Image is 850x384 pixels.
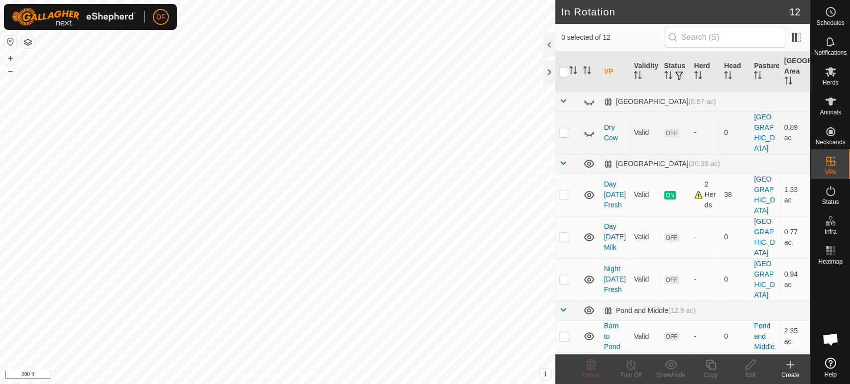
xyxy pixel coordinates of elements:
a: Help [811,354,850,382]
th: Pasture [750,52,780,92]
div: Edit [730,371,770,380]
a: Day [DATE] Milk [604,222,626,251]
span: (8.57 ac) [689,97,716,105]
span: 12 [789,4,800,19]
td: 0.77 ac [780,216,810,258]
div: Create [770,371,810,380]
span: (20.39 ac) [689,160,720,168]
h2: In Rotation [561,6,789,18]
div: Pond and Middle [604,306,696,315]
a: Dry Cow [604,123,618,142]
span: Infra [824,229,836,235]
span: Heatmap [818,259,843,265]
td: Valid [630,111,660,154]
span: Animals [820,109,841,115]
th: Validity [630,52,660,92]
span: Notifications [814,50,847,56]
td: 0.94 ac [780,258,810,300]
div: Turn Off [611,371,651,380]
div: [GEOGRAPHIC_DATA] [604,160,720,168]
img: Gallagher Logo [12,8,136,26]
td: 0 [720,320,750,352]
a: [GEOGRAPHIC_DATA] [754,113,775,152]
td: 0.89 ac [780,111,810,154]
a: [GEOGRAPHIC_DATA] [754,175,775,214]
p-sorticon: Activate to sort [634,73,642,81]
span: DF [156,12,166,22]
td: Valid [630,174,660,216]
th: Status [660,52,690,92]
td: 0 [720,352,750,384]
th: [GEOGRAPHIC_DATA] Area [780,52,810,92]
input: Search (S) [665,27,785,48]
span: Help [824,372,837,378]
td: 0 [720,258,750,300]
div: 2 Herds [694,179,716,210]
a: [GEOGRAPHIC_DATA] [754,260,775,299]
a: Barn to Pond [604,322,620,351]
span: OFF [664,332,679,341]
span: 0 selected of 12 [561,32,665,43]
div: - [694,331,716,342]
span: Delete [583,372,600,379]
a: Day [DATE] Fresh [604,180,626,209]
span: Status [822,199,839,205]
td: 0 [720,111,750,154]
a: Contact Us [287,371,317,380]
td: Valid [630,258,660,300]
td: Valid [630,352,660,384]
button: – [4,65,16,77]
td: Valid [630,216,660,258]
div: [GEOGRAPHIC_DATA] [604,97,716,106]
div: - [694,274,716,285]
span: ON [664,191,676,199]
button: i [540,369,551,380]
td: 38 [720,174,750,216]
span: OFF [664,276,679,284]
span: Neckbands [815,139,845,145]
td: 1.33 ac [780,174,810,216]
button: Map Layers [22,36,34,48]
span: i [544,370,546,378]
div: - [694,127,716,138]
a: Night [DATE] Fresh [604,265,626,293]
td: 1.46 ac [780,352,810,384]
p-sorticon: Activate to sort [754,73,762,81]
span: (12.9 ac) [668,306,696,314]
th: Head [720,52,750,92]
span: OFF [664,129,679,137]
a: Pond and Middle [754,322,774,351]
span: VPs [825,169,836,175]
span: OFF [664,233,679,242]
p-sorticon: Activate to sort [784,78,792,86]
a: [GEOGRAPHIC_DATA] [754,217,775,257]
span: Herds [822,80,838,86]
td: Valid [630,320,660,352]
a: Pond and Middle [754,354,774,383]
p-sorticon: Activate to sort [694,73,702,81]
p-sorticon: Activate to sort [664,73,672,81]
div: Copy [691,371,730,380]
div: Open chat [816,324,846,354]
td: 2.35 ac [780,320,810,352]
p-sorticon: Activate to sort [724,73,732,81]
span: Schedules [816,20,844,26]
p-sorticon: Activate to sort [569,68,577,76]
a: Privacy Policy [238,371,275,380]
td: 0 [720,216,750,258]
button: + [4,52,16,64]
div: - [694,232,716,242]
p-sorticon: Activate to sort [583,68,591,76]
th: Herd [690,52,720,92]
button: Reset Map [4,36,16,48]
div: Show/Hide [651,371,691,380]
th: VP [600,52,630,92]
